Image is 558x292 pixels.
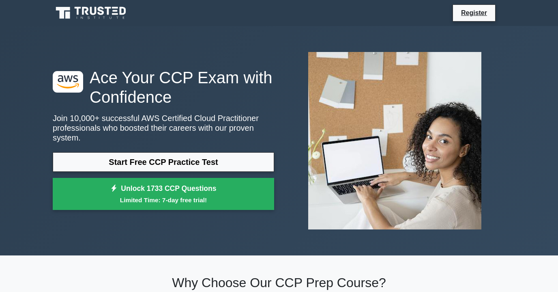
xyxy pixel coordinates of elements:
a: Start Free CCP Practice Test [53,152,274,172]
h2: Why Choose Our CCP Prep Course? [53,275,505,290]
a: Register [456,8,492,18]
p: Join 10,000+ successful AWS Certified Cloud Practitioner professionals who boosted their careers ... [53,113,274,143]
small: Limited Time: 7-day free trial! [63,195,264,205]
a: Unlock 1733 CCP QuestionsLimited Time: 7-day free trial! [53,178,274,210]
h1: Ace Your CCP Exam with Confidence [53,68,274,107]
